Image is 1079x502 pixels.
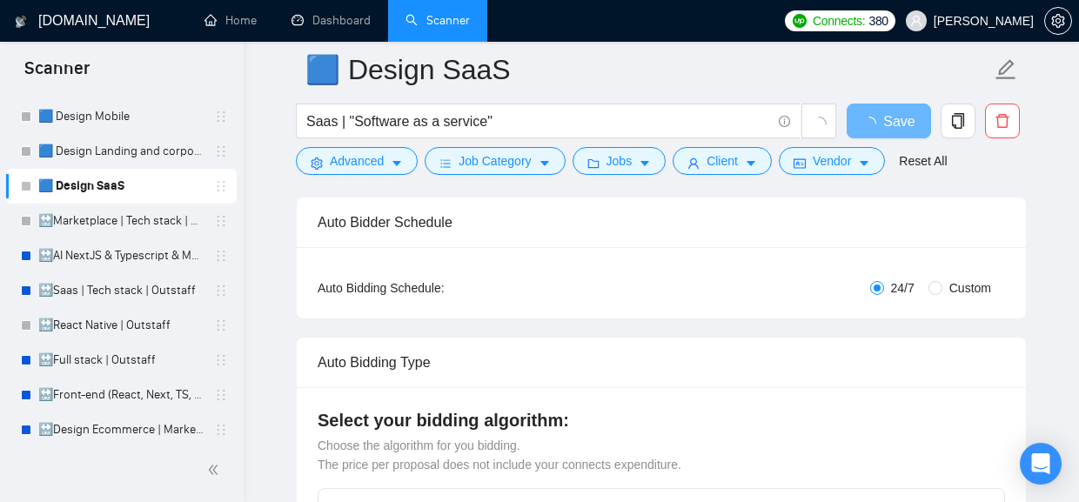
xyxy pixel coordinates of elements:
div: Auto Bidder Schedule [318,197,1005,247]
span: holder [214,388,228,402]
span: Scanner [10,56,104,92]
a: homeHome [204,13,257,28]
span: Job Category [459,151,531,171]
span: double-left [207,461,225,479]
span: caret-down [391,157,403,170]
a: 🔛Design Ecommerce | Marketplace [38,412,204,447]
input: Scanner name... [305,48,991,91]
span: folder [587,157,600,170]
a: 🟦 Design Landing and corporate [38,134,204,169]
button: folderJobscaret-down [573,147,667,175]
span: Connects: [813,11,865,30]
span: idcard [794,157,806,170]
span: 24/7 [884,278,922,298]
span: bars [439,157,452,170]
span: user [687,157,700,170]
a: 🟦 Design SaaS [38,169,204,204]
a: 🔛Marketplace | Tech stack | Outstaff [38,204,204,238]
a: Reset All [899,151,947,171]
button: settingAdvancedcaret-down [296,147,418,175]
div: Open Intercom Messenger [1020,443,1062,485]
span: holder [214,249,228,263]
img: upwork-logo.png [793,14,807,28]
div: Auto Bidding Schedule: [318,278,546,298]
button: idcardVendorcaret-down [779,147,885,175]
span: Custom [942,278,998,298]
a: 🟦 Design Mobile [38,99,204,134]
a: 🔛React Native | Outstaff [38,308,204,343]
span: holder [214,423,228,437]
a: setting [1044,14,1072,28]
button: Save [847,104,931,138]
span: edit [995,58,1017,81]
span: holder [214,179,228,193]
img: logo [15,8,27,36]
span: caret-down [858,157,870,170]
span: holder [214,318,228,332]
span: Choose the algorithm for you bidding. The price per proposal does not include your connects expen... [318,438,681,472]
span: setting [311,157,323,170]
span: caret-down [539,157,551,170]
span: loading [811,117,827,132]
span: Jobs [607,151,633,171]
span: Vendor [813,151,851,171]
a: 🔛Saas | Tech stack | Outstaff [38,273,204,308]
a: 🔛Front-end (React, Next, TS, UI libr) | Outstaff [38,378,204,412]
span: info-circle [779,116,790,127]
input: Search Freelance Jobs... [306,110,771,132]
button: barsJob Categorycaret-down [425,147,565,175]
span: holder [214,284,228,298]
button: copy [941,104,975,138]
button: delete [985,104,1020,138]
a: dashboardDashboard [292,13,371,28]
span: holder [214,214,228,228]
span: Client [707,151,738,171]
span: setting [1045,14,1071,28]
span: Save [883,110,915,132]
h4: Select your bidding algorithm: [318,408,1005,432]
button: setting [1044,7,1072,35]
span: delete [986,113,1019,129]
span: copy [942,113,975,129]
span: holder [214,144,228,158]
span: caret-down [639,157,651,170]
span: user [910,15,922,27]
a: 🔛AI NextJS & Typescript & MUI & Tailwind | Outstaff [38,238,204,273]
a: searchScanner [405,13,470,28]
span: holder [214,110,228,124]
span: caret-down [745,157,757,170]
span: holder [214,353,228,367]
a: 🔛Full stack | Outstaff [38,343,204,378]
div: Auto Bidding Type [318,338,1005,387]
span: Advanced [330,151,384,171]
button: userClientcaret-down [673,147,772,175]
span: loading [862,117,883,131]
span: 380 [868,11,888,30]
